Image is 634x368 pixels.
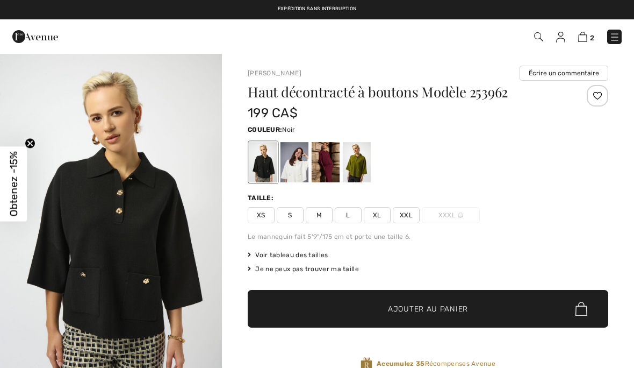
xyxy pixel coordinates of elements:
[25,138,35,149] button: Close teaser
[248,85,548,99] h1: Haut décontracté à boutons Modèle 253962
[277,207,304,223] span: S
[364,207,391,223] span: XL
[306,207,333,223] span: M
[248,126,282,133] span: Couleur:
[458,213,463,218] img: ring-m.svg
[393,207,420,223] span: XXL
[248,69,301,77] a: [PERSON_NAME]
[556,32,565,43] img: Mes infos
[388,303,468,315] span: Ajouter au panier
[520,66,608,81] button: Écrire un commentaire
[248,193,276,203] div: Taille:
[248,232,608,242] div: Le mannequin fait 5'9"/175 cm et porte une taille 6.
[422,207,480,223] span: XXXL
[8,152,20,217] span: Obtenez -15%
[575,302,587,316] img: Bag.svg
[248,250,328,260] span: Voir tableau des tailles
[280,142,308,182] div: Blanc d'hiver
[609,32,620,43] img: Menu
[534,32,543,41] img: Recherche
[343,142,371,182] div: Artichoke
[335,207,362,223] span: L
[248,290,608,328] button: Ajouter au panier
[578,32,587,42] img: Panier d'achat
[312,142,340,182] div: Merlot
[12,31,58,41] a: 1ère Avenue
[248,207,275,223] span: XS
[590,34,594,42] span: 2
[248,264,608,274] div: Je ne peux pas trouver ma taille
[282,126,295,133] span: Noir
[249,142,277,182] div: Noir
[248,105,298,121] span: 199 CA$
[12,26,58,47] img: 1ère Avenue
[578,30,594,43] a: 2
[377,360,425,367] strong: Accumulez 35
